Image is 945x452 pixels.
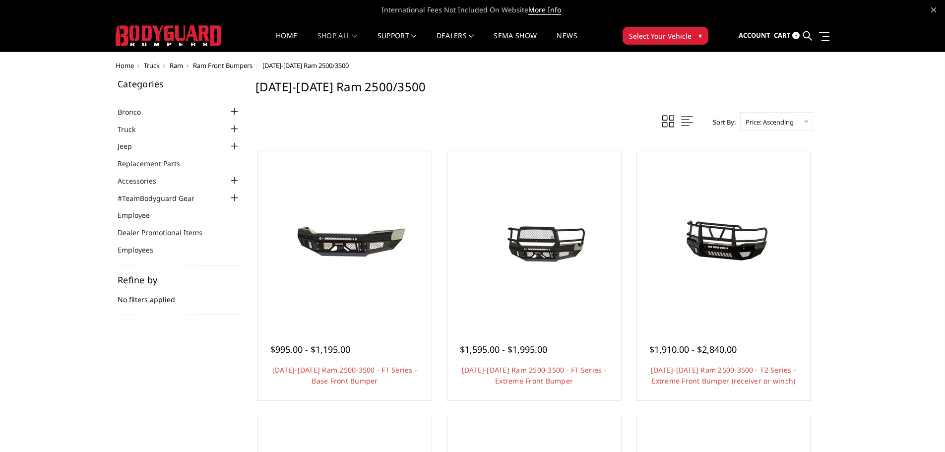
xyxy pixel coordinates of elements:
h5: Categories [118,79,241,88]
div: No filters applied [118,275,241,315]
label: Sort By: [707,115,736,129]
span: Cart [774,31,791,40]
img: 2019-2025 Ram 2500-3500 - T2 Series - Extreme Front Bumper (receiver or winch) [644,201,803,275]
a: 2019-2025 Ram 2500-3500 - FT Series - Base Front Bumper [260,154,429,323]
a: 2019-2025 Ram 2500-3500 - FT Series - Extreme Front Bumper 2019-2025 Ram 2500-3500 - FT Series - ... [450,154,619,323]
span: $1,595.00 - $1,995.00 [460,343,547,355]
span: $995.00 - $1,195.00 [270,343,350,355]
a: Employee [118,210,162,220]
span: 3 [792,32,800,39]
a: SEMA Show [494,32,537,52]
a: Truck [118,124,148,134]
span: [DATE]-[DATE] Ram 2500/3500 [262,61,349,70]
span: ▾ [698,30,702,41]
a: Cart 3 [774,22,800,49]
a: Home [116,61,134,70]
a: Ram [170,61,183,70]
img: BODYGUARD BUMPERS [116,25,222,46]
a: Dealers [437,32,474,52]
span: Account [739,31,770,40]
a: Accessories [118,176,169,186]
a: News [557,32,577,52]
a: #TeamBodyguard Gear [118,193,207,203]
a: [DATE]-[DATE] Ram 2500-3500 - FT Series - Extreme Front Bumper [462,365,607,386]
a: Home [276,32,297,52]
a: 2019-2025 Ram 2500-3500 - T2 Series - Extreme Front Bumper (receiver or winch) 2019-2025 Ram 2500... [639,154,808,323]
a: shop all [317,32,358,52]
a: Employees [118,245,166,255]
a: Ram Front Bumpers [193,61,252,70]
a: Dealer Promotional Items [118,227,215,238]
button: Select Your Vehicle [623,27,708,45]
a: Jeep [118,141,144,151]
span: $1,910.00 - $2,840.00 [649,343,737,355]
h5: Refine by [118,275,241,284]
h1: [DATE]-[DATE] Ram 2500/3500 [255,79,813,102]
a: Truck [144,61,160,70]
span: Select Your Vehicle [629,31,692,41]
a: Replacement Parts [118,158,192,169]
a: [DATE]-[DATE] Ram 2500-3500 - FT Series - Base Front Bumper [272,365,417,386]
a: Bronco [118,107,153,117]
a: Account [739,22,770,49]
a: Support [378,32,417,52]
a: More Info [528,5,561,15]
a: [DATE]-[DATE] Ram 2500-3500 - T2 Series - Extreme Front Bumper (receiver or winch) [651,365,796,386]
img: 2019-2025 Ram 2500-3500 - FT Series - Base Front Bumper [265,201,424,275]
